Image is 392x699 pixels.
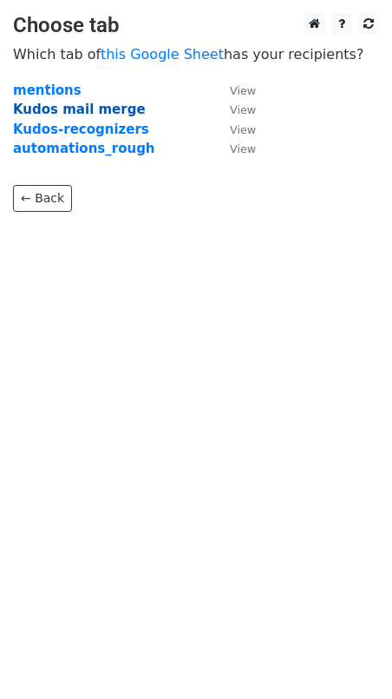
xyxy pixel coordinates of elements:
a: ← Back [13,185,72,212]
a: View [212,141,256,156]
a: Kudos mail merge [13,102,146,117]
a: View [212,82,256,98]
a: View [212,102,256,117]
a: mentions [13,82,82,98]
small: View [230,142,256,155]
a: this Google Sheet [101,46,224,63]
a: View [212,122,256,137]
small: View [230,123,256,136]
a: automations_rough [13,141,155,156]
small: View [230,84,256,97]
small: View [230,103,256,116]
p: Which tab of has your recipients? [13,45,379,63]
iframe: Chat Widget [305,616,392,699]
h3: Choose tab [13,13,379,38]
a: Kudos-recognizers [13,122,149,137]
